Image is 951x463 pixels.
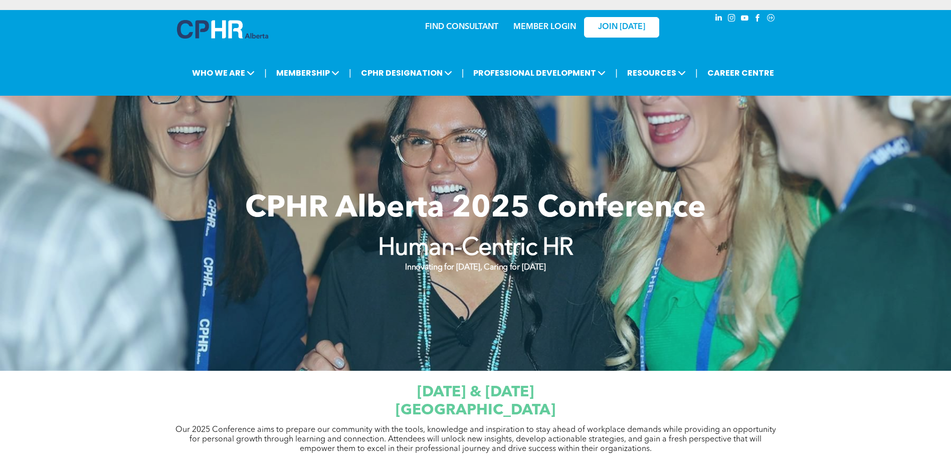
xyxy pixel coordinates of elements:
a: youtube [739,13,750,26]
li: | [264,63,267,83]
span: [GEOGRAPHIC_DATA] [396,403,555,418]
a: linkedin [713,13,724,26]
img: A blue and white logo for cp alberta [177,20,268,39]
a: instagram [726,13,737,26]
span: JOIN [DATE] [598,23,645,32]
strong: Innovating for [DATE], Caring for [DATE] [405,264,545,272]
a: Social network [766,13,777,26]
a: FIND CONSULTANT [425,23,498,31]
span: CPHR Alberta 2025 Conference [245,194,706,224]
li: | [462,63,464,83]
span: RESOURCES [624,64,689,82]
span: MEMBERSHIP [273,64,342,82]
li: | [615,63,618,83]
span: [DATE] & [DATE] [417,385,534,400]
a: JOIN [DATE] [584,17,659,38]
span: PROFESSIONAL DEVELOPMENT [470,64,609,82]
span: WHO WE ARE [189,64,258,82]
strong: Human-Centric HR [378,237,574,261]
a: CAREER CENTRE [704,64,777,82]
span: CPHR DESIGNATION [358,64,455,82]
a: facebook [752,13,764,26]
a: MEMBER LOGIN [513,23,576,31]
li: | [695,63,698,83]
li: | [349,63,351,83]
span: Our 2025 Conference aims to prepare our community with the tools, knowledge and inspiration to st... [175,426,776,453]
